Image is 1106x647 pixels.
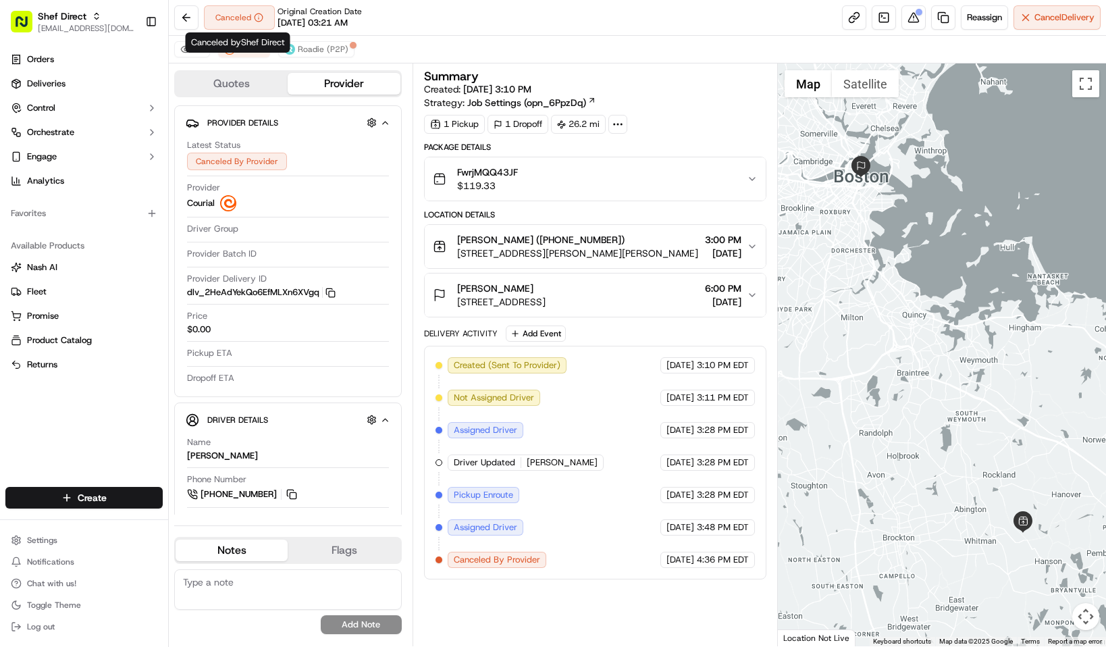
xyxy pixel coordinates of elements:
[27,286,47,298] span: Fleet
[5,5,140,38] button: Shef Direct[EMAIL_ADDRESS][DOMAIN_NAME]
[697,489,749,501] span: 3:28 PM EDT
[551,115,606,134] div: 26.2 mi
[425,157,766,201] button: FwrjMQQ43JF$119.33
[463,83,531,95] span: [DATE] 3:10 PM
[424,328,498,339] div: Delivery Activity
[27,535,57,546] span: Settings
[38,9,86,23] button: Shef Direct
[425,225,766,268] button: [PERSON_NAME] ([PHONE_NUMBER])[STREET_ADDRESS][PERSON_NAME][PERSON_NAME]3:00 PM[DATE]
[939,638,1013,645] span: Map data ©2025 Google
[174,41,210,57] button: All
[134,230,163,240] span: Pylon
[191,36,285,48] span: Canceled by Shef Direct
[11,310,157,322] a: Promise
[27,621,55,632] span: Log out
[27,261,57,274] span: Nash AI
[457,165,518,179] span: FwrjMQQ43JF
[832,70,899,97] button: Show satellite imagery
[457,247,698,260] span: [STREET_ADDRESS][PERSON_NAME][PERSON_NAME]
[1072,70,1099,97] button: Toggle fullscreen view
[187,487,299,502] a: [PHONE_NUMBER]
[27,578,76,589] span: Chat with us!
[781,629,826,646] img: Google
[27,197,103,210] span: Knowledge Base
[666,457,694,469] span: [DATE]
[187,248,257,260] span: Provider Batch ID
[666,554,694,566] span: [DATE]
[961,5,1008,30] button: Reassign
[27,359,57,371] span: Returns
[186,111,390,134] button: Provider Details
[11,334,157,346] a: Product Catalog
[666,359,694,371] span: [DATE]
[128,197,217,210] span: API Documentation
[109,191,222,215] a: 💻API Documentation
[705,282,741,295] span: 6:00 PM
[1013,5,1101,30] button: CancelDelivery
[11,286,157,298] a: Fleet
[5,73,163,95] a: Deliveries
[454,554,540,566] span: Canceled By Provider
[666,521,694,534] span: [DATE]
[666,424,694,436] span: [DATE]
[187,223,238,235] span: Driver Group
[697,392,749,404] span: 3:11 PM EDT
[454,489,513,501] span: Pickup Enroute
[1034,11,1095,24] span: Cancel Delivery
[27,151,57,163] span: Engage
[95,229,163,240] a: Powered byPylon
[27,600,81,611] span: Toggle Theme
[5,281,163,303] button: Fleet
[278,6,362,17] span: Original Creation Date
[46,143,171,154] div: We're available if you need us!
[187,347,232,359] span: Pickup ETA
[14,198,24,209] div: 📗
[424,70,479,82] h3: Summary
[5,122,163,143] button: Orchestrate
[27,102,55,114] span: Control
[5,574,163,593] button: Chat with us!
[11,261,157,274] a: Nash AI
[506,326,566,342] button: Add Event
[27,175,64,187] span: Analytics
[187,323,211,336] span: $0.00
[27,78,65,90] span: Deliveries
[697,554,749,566] span: 4:36 PM EDT
[424,142,766,153] div: Package Details
[705,247,741,260] span: [DATE]
[5,552,163,571] button: Notifications
[288,73,400,95] button: Provider
[220,195,236,211] img: couriallogo.png
[488,115,548,134] div: 1 Dropoff
[114,198,125,209] div: 💻
[778,629,855,646] div: Location Not Live
[424,115,485,134] div: 1 Pickup
[5,235,163,257] div: Available Products
[5,617,163,636] button: Log out
[207,415,268,425] span: Driver Details
[204,5,275,30] div: Canceled
[187,310,207,322] span: Price
[14,130,38,154] img: 1736555255976-a54dd68f-1ca7-489b-9aae-adbdc363a1c4
[457,282,533,295] span: [PERSON_NAME]
[705,295,741,309] span: [DATE]
[78,491,107,504] span: Create
[454,392,534,404] span: Not Assigned Driver
[187,139,240,151] span: Latest Status
[467,96,596,109] a: Job Settings (opn_6PpzDq)
[467,96,586,109] span: Job Settings (opn_6PpzDq)
[187,436,211,448] span: Name
[5,531,163,550] button: Settings
[1048,638,1102,645] a: Report a map error
[27,126,74,138] span: Orchestrate
[187,197,215,209] span: Courial
[298,44,348,55] span: Roadie (P2P)
[27,557,74,567] span: Notifications
[424,209,766,220] div: Location Details
[35,88,243,102] input: Got a question? Start typing here...
[5,354,163,376] button: Returns
[967,11,1002,24] span: Reassign
[1021,638,1040,645] a: Terms (opens in new tab)
[5,170,163,192] a: Analytics
[457,179,518,192] span: $119.33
